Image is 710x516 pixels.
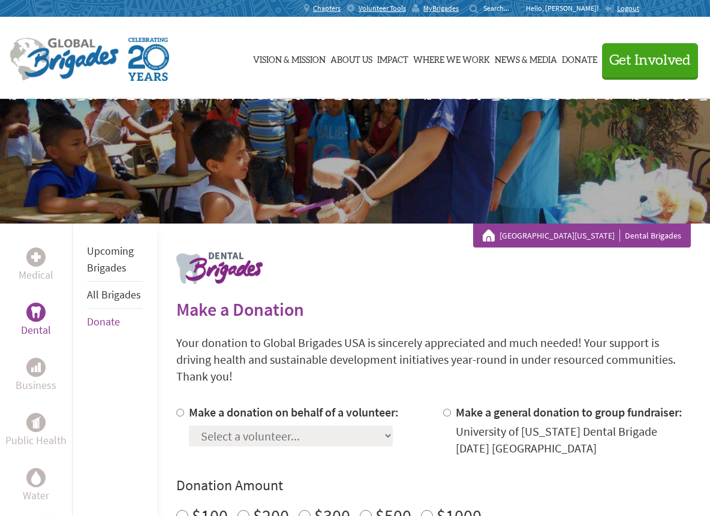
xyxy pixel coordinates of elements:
[526,4,604,13] p: Hello, [PERSON_NAME]!
[16,358,56,394] a: BusinessBusiness
[495,28,557,88] a: News & Media
[87,282,143,309] li: All Brigades
[359,4,406,13] span: Volunteer Tools
[31,306,41,318] img: Dental
[423,4,459,13] span: MyBrigades
[483,4,518,13] input: Search...
[31,417,41,429] img: Public Health
[31,363,41,372] img: Business
[176,334,691,385] p: Your donation to Global Brigades USA is sincerely appreciated and much needed! Your support is dr...
[31,252,41,262] img: Medical
[21,303,51,339] a: DentalDental
[26,248,46,267] div: Medical
[87,288,141,301] a: All Brigades
[562,28,597,88] a: Donate
[617,4,639,13] span: Logout
[413,28,490,88] a: Where We Work
[26,303,46,322] div: Dental
[609,53,691,68] span: Get Involved
[26,468,46,487] div: Water
[500,230,620,242] a: [GEOGRAPHIC_DATA][US_STATE]
[23,487,49,504] p: Water
[189,405,399,420] label: Make a donation on behalf of a volunteer:
[253,28,326,88] a: Vision & Mission
[604,4,639,13] a: Logout
[10,38,119,81] img: Global Brigades Logo
[602,43,698,77] button: Get Involved
[87,315,120,328] a: Donate
[330,28,372,88] a: About Us
[377,28,408,88] a: Impact
[456,405,682,420] label: Make a general donation to group fundraiser:
[128,38,169,81] img: Global Brigades Celebrating 20 Years
[26,413,46,432] div: Public Health
[87,309,143,335] li: Donate
[313,4,341,13] span: Chapters
[176,252,263,284] img: logo-dental.png
[176,298,691,320] h2: Make a Donation
[16,377,56,394] p: Business
[87,244,134,274] a: Upcoming Brigades
[26,358,46,377] div: Business
[31,470,41,484] img: Water
[176,476,691,495] h4: Donation Amount
[19,267,53,283] p: Medical
[483,230,681,242] div: Dental Brigades
[21,322,51,339] p: Dental
[87,238,143,282] li: Upcoming Brigades
[5,413,67,449] a: Public HealthPublic Health
[19,248,53,283] a: MedicalMedical
[23,468,49,504] a: WaterWater
[5,432,67,449] p: Public Health
[456,423,691,457] div: University of [US_STATE] Dental Brigade [DATE] [GEOGRAPHIC_DATA]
